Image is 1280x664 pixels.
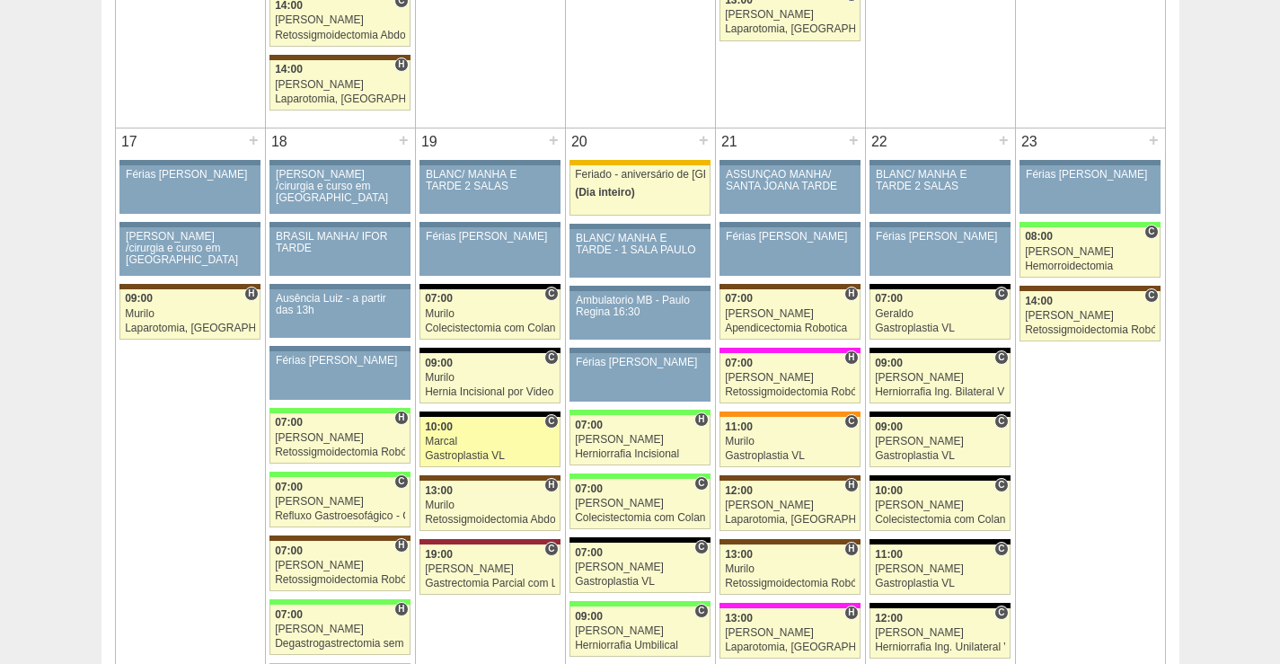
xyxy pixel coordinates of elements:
div: [PERSON_NAME] [575,562,705,573]
div: Herniorrafia Incisional [575,448,705,460]
a: H 13:00 Murilo Retossigmoidectomia Robótica [719,544,860,595]
a: C 10:00 Marcal Gastroplastia VL [419,417,560,467]
div: Férias [PERSON_NAME] [1026,169,1154,181]
a: C 08:00 [PERSON_NAME] Hemorroidectomia [1020,227,1160,278]
div: Key: Aviso [269,160,410,165]
span: 07:00 [275,481,303,493]
div: Key: Aviso [419,160,560,165]
div: [PERSON_NAME] [875,500,1005,511]
a: Feriado - aniversário de [GEOGRAPHIC_DATA] (Dia inteiro) [569,165,710,216]
span: (Dia inteiro) [575,186,635,199]
span: 08:00 [1025,230,1053,243]
div: Laparotomia, [GEOGRAPHIC_DATA], Drenagem, Bridas VL [725,23,855,35]
span: 09:00 [125,292,153,305]
a: Ausência Luiz - a partir das 13h [269,289,410,338]
div: ASSUNÇÃO MANHÃ/ SANTA JOANA TARDE [726,169,854,192]
a: C 07:00 [PERSON_NAME] Refluxo Gastroesofágico - Cirurgia VL [269,477,410,527]
a: C 07:00 Murilo Colecistectomia com Colangiografia VL [419,289,560,340]
span: 10:00 [875,484,903,497]
div: Retossigmoidectomia Robótica [725,578,855,589]
div: Key: Aviso [569,286,710,291]
div: Herniorrafia Ing. Unilateral VL [875,642,1005,653]
span: 12:00 [725,484,753,497]
a: Férias [PERSON_NAME] [719,227,860,276]
div: Laparotomia, [GEOGRAPHIC_DATA], Drenagem, Bridas VL [725,642,855,653]
div: [PERSON_NAME] [725,500,855,511]
div: Key: Blanc [419,348,560,353]
span: Consultório [544,542,558,556]
span: Consultório [694,540,708,554]
div: Geraldo [875,308,1005,320]
div: Key: Santa Joana [719,284,860,289]
div: [PERSON_NAME] [875,372,1005,384]
div: Key: Brasil [269,472,410,477]
div: 23 [1016,128,1044,155]
div: Laparotomia, [GEOGRAPHIC_DATA], Drenagem, Bridas VL [275,93,405,105]
div: Key: Pro Matre [719,603,860,608]
div: [PERSON_NAME] [425,563,555,575]
a: ASSUNÇÃO MANHÃ/ SANTA JOANA TARDE [719,165,860,214]
div: + [1146,128,1161,152]
a: C 09:00 Murilo Hernia Incisional por Video [419,353,560,403]
div: + [546,128,561,152]
div: Férias [PERSON_NAME] [576,357,704,368]
div: [PERSON_NAME] [275,560,405,571]
div: [PERSON_NAME] /cirurgia e curso em [GEOGRAPHIC_DATA] [276,169,404,205]
div: BLANC/ MANHÃ E TARDE - 1 SALA PAULO [576,233,704,256]
a: BLANC/ MANHÃ E TARDE - 1 SALA PAULO [569,229,710,278]
div: Gastroplastia VL [875,578,1005,589]
div: Key: Blanc [569,537,710,543]
div: [PERSON_NAME] [275,79,405,91]
span: 09:00 [875,421,903,433]
div: [PERSON_NAME] [275,496,405,508]
div: Feriado - aniversário de [GEOGRAPHIC_DATA] [575,169,705,181]
div: Férias [PERSON_NAME] [126,169,254,181]
div: Férias [PERSON_NAME] [876,231,1004,243]
div: BLANC/ MANHÃ E TARDE 2 SALAS [426,169,554,192]
div: Key: Santa Joana [269,55,410,60]
div: Key: Aviso [719,160,860,165]
div: Key: Aviso [870,160,1010,165]
div: Key: Blanc [419,284,560,289]
div: [PERSON_NAME] [875,563,1005,575]
div: [PERSON_NAME] /cirurgia e curso em [GEOGRAPHIC_DATA] [126,231,254,267]
span: Consultório [994,478,1008,492]
a: C 14:00 [PERSON_NAME] Retossigmoidectomia Robótica [1020,291,1160,341]
div: Murilo [425,308,555,320]
a: C 09:00 [PERSON_NAME] Herniorrafia Ing. Bilateral VL [870,353,1010,403]
a: Ambulatorio MB - Paulo Regina 16:30 [569,291,710,340]
span: 09:00 [425,357,453,369]
div: + [246,128,261,152]
span: Consultório [694,476,708,491]
div: Key: Blanc [870,412,1010,417]
div: [PERSON_NAME] [1025,310,1155,322]
span: 13:00 [425,484,453,497]
div: [PERSON_NAME] [725,372,855,384]
a: C 07:00 Geraldo Gastroplastia VL [870,289,1010,340]
div: Key: Aviso [569,224,710,229]
a: BRASIL MANHÃ/ IFOR TARDE [269,227,410,276]
div: Key: Aviso [870,222,1010,227]
span: Consultório [994,414,1008,429]
div: Key: Blanc [870,603,1010,608]
a: C 10:00 [PERSON_NAME] Colecistectomia com Colangiografia VL [870,481,1010,531]
div: Colecistectomia com Colangiografia VL [575,512,705,524]
span: 09:00 [575,610,603,623]
div: Gastroplastia VL [575,576,705,588]
div: Key: Aviso [119,160,260,165]
a: Férias [PERSON_NAME] [1020,165,1160,214]
div: Gastroplastia VL [875,450,1005,462]
span: Hospital [844,606,858,620]
span: Hospital [844,478,858,492]
a: H 07:00 [PERSON_NAME] Retossigmoidectomia Robótica [719,353,860,403]
a: BLANC/ MANHÃ E TARDE 2 SALAS [419,165,560,214]
div: Retossigmoidectomia Robótica [275,574,405,586]
div: Gastroplastia VL [725,450,855,462]
div: Key: Santa Joana [1020,286,1160,291]
div: Laparotomia, [GEOGRAPHIC_DATA], Drenagem, Bridas [725,514,855,526]
div: [PERSON_NAME] [725,308,855,320]
div: [PERSON_NAME] [275,624,405,635]
div: Retossigmoidectomia Robótica [1025,324,1155,336]
span: Consultório [544,414,558,429]
div: Herniorrafia Umbilical [575,640,705,651]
